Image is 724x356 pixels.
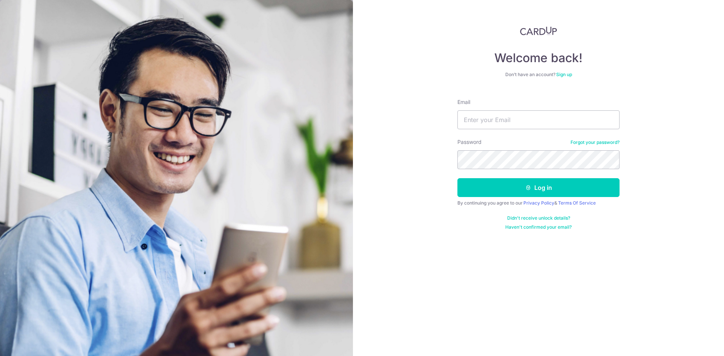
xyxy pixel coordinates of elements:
[457,72,620,78] div: Don’t have an account?
[556,72,572,77] a: Sign up
[523,200,554,206] a: Privacy Policy
[571,139,620,145] a: Forgot your password?
[457,200,620,206] div: By continuing you agree to our &
[457,98,470,106] label: Email
[457,178,620,197] button: Log in
[457,138,482,146] label: Password
[507,215,570,221] a: Didn't receive unlock details?
[505,224,572,230] a: Haven't confirmed your email?
[558,200,596,206] a: Terms Of Service
[520,26,557,35] img: CardUp Logo
[457,50,620,66] h4: Welcome back!
[457,110,620,129] input: Enter your Email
